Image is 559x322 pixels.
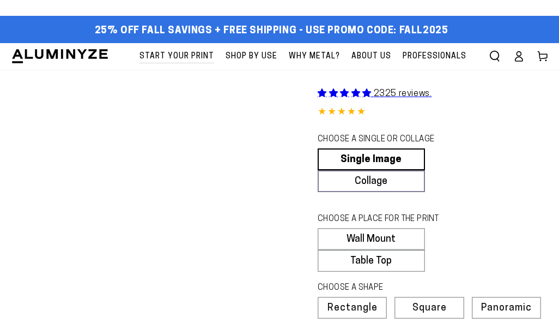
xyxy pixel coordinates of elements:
[318,134,452,146] legend: CHOOSE A SINGLE OR COLLAGE
[220,43,283,70] a: Shop By Use
[139,50,214,63] span: Start Your Print
[351,50,391,63] span: About Us
[318,170,425,192] a: Collage
[346,43,397,70] a: About Us
[318,90,432,98] a: 2325 reviews.
[374,90,432,98] span: 2325 reviews.
[134,43,220,70] a: Start Your Print
[318,105,548,121] div: 4.85 out of 5.0 stars
[483,44,507,68] summary: Search our site
[403,50,466,63] span: Professionals
[226,50,277,63] span: Shop By Use
[289,50,340,63] span: Why Metal?
[95,25,448,37] span: 25% off FALL Savings + Free Shipping - Use Promo Code: FALL2025
[283,43,345,70] a: Why Metal?
[318,148,425,170] a: Single Image
[11,48,109,64] img: Aluminyze
[397,43,472,70] a: Professionals
[318,228,425,250] label: Wall Mount
[318,213,452,225] legend: CHOOSE A PLACE FOR THE PRINT
[481,303,532,313] span: Panoramic
[412,303,447,313] span: Square
[327,303,378,313] span: Rectangle
[318,282,452,294] legend: CHOOSE A SHAPE
[318,250,425,272] label: Table Top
